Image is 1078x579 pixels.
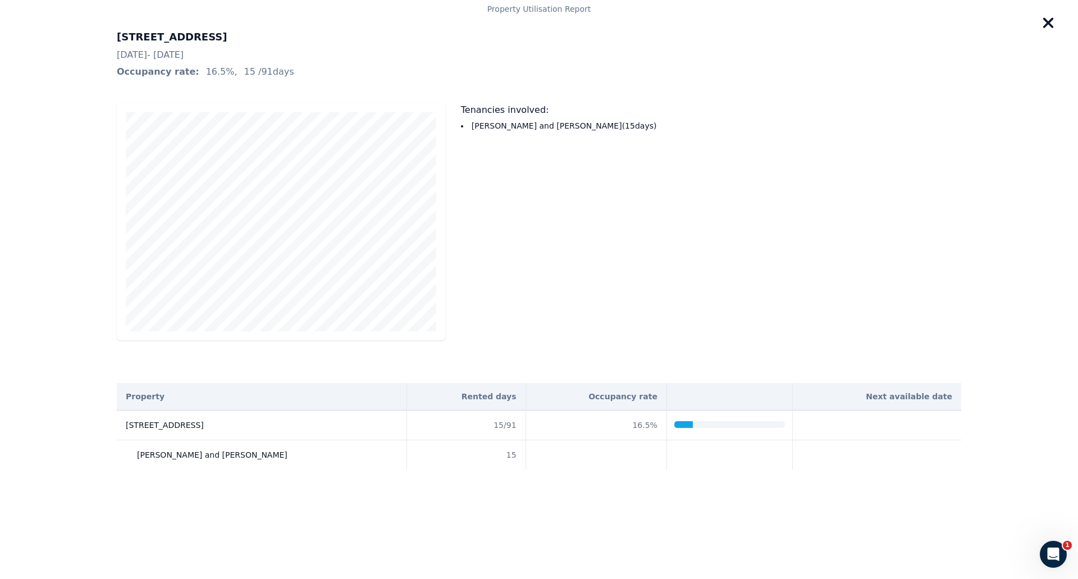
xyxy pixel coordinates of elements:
th: Property [117,383,407,411]
th: Occupancy rate [526,383,666,411]
td: 15 / 91 [407,411,526,440]
td: 15 [407,440,526,470]
th: Rented days [407,383,526,411]
td: [STREET_ADDRESS] [117,411,407,440]
th: Next available date [792,383,961,411]
p: Tenancies involved: [461,103,961,117]
span: 1 [1063,541,1072,550]
li: [PERSON_NAME] and [PERSON_NAME] ( 15 day s ) [461,120,961,131]
span: [DATE] - [DATE] [117,48,961,62]
td: 16.5 % [526,411,666,440]
iframe: Intercom live chat [1040,541,1067,568]
span: [PERSON_NAME] and [PERSON_NAME] [137,449,287,461]
div: [STREET_ADDRESS] [117,29,961,45]
span: Occupancy rate: [117,65,199,79]
span: 16.5 %, [206,65,237,79]
span: 15 / 91 days [244,65,294,79]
